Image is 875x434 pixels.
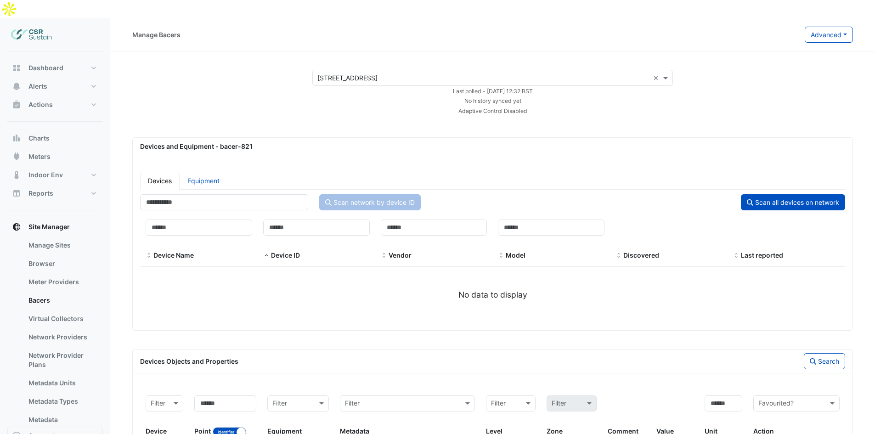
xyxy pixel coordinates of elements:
a: Equipment [180,172,227,190]
span: Meters [28,152,51,161]
span: Last reported [741,251,783,259]
button: Alerts [7,77,103,96]
small: Adaptive Control Disabled [458,107,527,114]
button: Dashboard [7,59,103,77]
a: Network Providers [21,328,103,346]
span: Device Name [146,252,152,259]
button: Actions [7,96,103,114]
a: Manage Sites [21,236,103,254]
button: Reports [7,184,103,203]
div: Devices and Equipment - bacer-821 [135,141,851,151]
span: Discovered [623,251,659,259]
span: Actions [28,100,53,109]
a: Bacers [21,291,103,310]
app-icon: Indoor Env [12,170,21,180]
button: Indoor Env [7,166,103,184]
a: Metadata Types [21,392,103,411]
span: Last reported [733,252,740,259]
span: Vendor [381,252,387,259]
span: Dashboard [28,63,63,73]
app-icon: Site Manager [12,222,21,231]
small: No history synced yet [464,97,521,104]
a: Virtual Collectors [21,310,103,328]
app-icon: Actions [12,100,21,109]
span: Clear [653,73,661,83]
a: Meter Providers [21,273,103,291]
span: Discovered [615,252,622,259]
span: Reports [28,189,53,198]
span: Model [498,252,504,259]
div: Manage Bacers [132,30,181,39]
span: Devices Objects and Properties [140,357,238,365]
div: Please select Filter first [541,395,602,411]
app-icon: Alerts [12,82,21,91]
app-icon: Dashboard [12,63,21,73]
app-icon: Charts [12,134,21,143]
span: Model [506,251,525,259]
iframe: Intercom live chat [844,403,866,425]
span: Device Name [153,251,194,259]
span: Device ID [263,252,270,259]
span: Alerts [28,82,47,91]
span: Vendor [389,251,412,259]
span: Indoor Env [28,170,63,180]
a: Network Provider Plans [21,346,103,374]
button: Site Manager [7,218,103,236]
div: No data to display [140,289,845,301]
span: Site Manager [28,222,70,231]
a: Browser [21,254,103,273]
span: Charts [28,134,50,143]
app-icon: Reports [12,189,21,198]
button: Search [804,353,845,369]
button: Advanced [805,27,853,43]
img: Company Logo [11,26,52,44]
a: Devices [140,172,180,190]
small: Wed 27-Aug-2025 12:32 BST [453,88,533,95]
span: Device ID [271,251,300,259]
app-icon: Meters [12,152,21,161]
button: Scan all devices on network [741,194,845,210]
button: Charts [7,129,103,147]
button: Meters [7,147,103,166]
a: Metadata [21,411,103,429]
a: Metadata Units [21,374,103,392]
